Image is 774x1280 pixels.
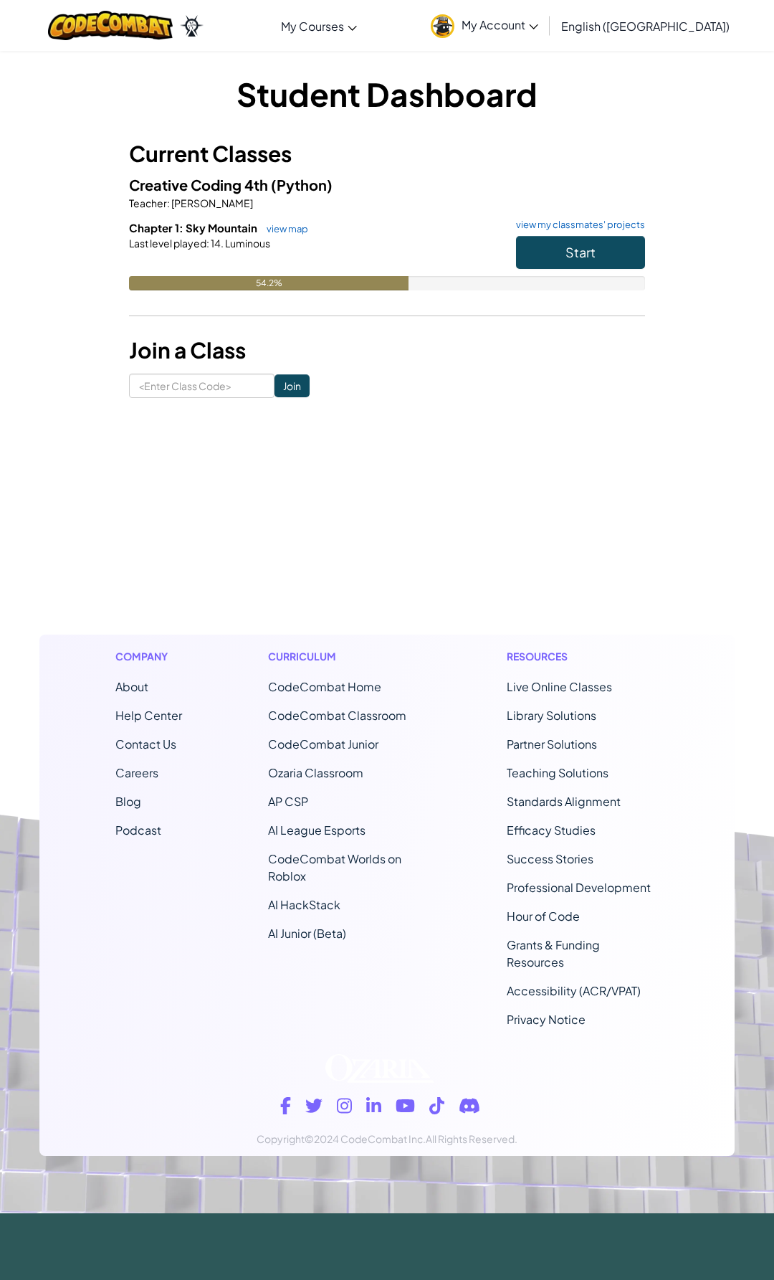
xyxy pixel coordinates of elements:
a: English ([GEOGRAPHIC_DATA]) [554,6,737,45]
a: My Account [424,3,545,48]
a: view map [259,223,308,234]
span: English ([GEOGRAPHIC_DATA]) [561,19,730,34]
span: My Courses [281,19,344,34]
span: (Python) [271,176,333,194]
h3: Current Classes [129,138,645,170]
a: Partner Solutions [507,736,597,752]
a: Careers [115,765,158,780]
a: Accessibility (ACR/VPAT) [507,983,641,998]
h1: Company [115,649,182,664]
img: avatar [431,14,454,38]
h1: Student Dashboard [129,72,645,116]
a: Help Center [115,708,182,723]
a: Hour of Code [507,909,580,924]
a: Grants & Funding Resources [507,937,600,970]
a: Teaching Solutions [507,765,608,780]
h3: Join a Class [129,334,645,366]
span: Creative Coding 4th [129,176,271,194]
span: [PERSON_NAME] [170,196,253,209]
a: Ozaria Classroom [268,765,363,780]
a: Efficacy Studies [507,822,596,838]
img: Ozaria logo [325,1054,434,1083]
span: Start [565,244,596,260]
div: 54.2% [129,276,408,290]
a: My Courses [274,6,364,45]
span: Luminous [224,237,270,250]
a: AP CSP [268,794,308,809]
span: : [206,237,209,250]
a: Live Online Classes [507,679,612,694]
a: AI League Esports [268,822,365,838]
button: Start [516,236,645,269]
a: About [115,679,148,694]
h1: Curriculum [268,649,421,664]
a: AI HackStack [268,897,340,912]
img: Ozaria [180,15,203,37]
a: Podcast [115,822,161,838]
a: CodeCombat Classroom [268,708,406,723]
a: Success Stories [507,851,593,866]
span: Chapter 1: Sky Mountain [129,221,259,234]
span: ©2024 CodeCombat Inc. [305,1132,426,1145]
a: Library Solutions [507,708,596,723]
span: My Account [462,17,538,32]
a: CodeCombat Junior [268,736,378,752]
span: Copyright [257,1132,305,1145]
img: CodeCombat logo [48,11,173,40]
a: Professional Development [507,880,651,895]
a: Privacy Notice [507,1012,586,1027]
a: view my classmates' projects [509,220,645,229]
input: <Enter Class Code> [129,374,274,398]
a: AI Junior (Beta) [268,926,346,941]
input: Join [274,374,310,397]
span: All Rights Reserved. [426,1132,517,1145]
span: Teacher [129,196,167,209]
span: Contact Us [115,736,176,752]
h1: Resources [507,649,659,664]
span: Last level played [129,237,206,250]
span: CodeCombat Home [268,679,381,694]
a: CodeCombat Worlds on Roblox [268,851,401,883]
a: Standards Alignment [507,794,621,809]
span: : [167,196,170,209]
a: Blog [115,794,141,809]
span: 14. [209,237,224,250]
